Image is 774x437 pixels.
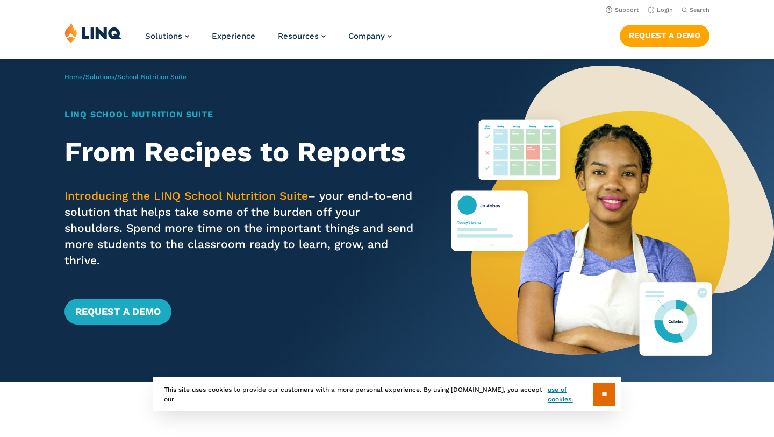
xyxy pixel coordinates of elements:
[64,188,420,269] p: – your end-to-end solution that helps take some of the burden off your shoulders. Spend more time...
[64,189,308,202] span: Introducing the LINQ School Nutrition Suite
[117,73,187,81] span: School Nutrition Suite
[212,31,255,41] a: Experience
[64,299,171,325] a: Request a Demo
[278,31,326,41] a: Resources
[620,23,709,46] nav: Button Navigation
[145,31,189,41] a: Solutions
[64,73,187,81] span: / /
[548,385,593,404] a: use of cookies.
[153,377,621,411] div: This site uses cookies to provide our customers with a more personal experience. By using [DOMAIN...
[85,73,114,81] a: Solutions
[648,6,673,13] a: Login
[64,23,121,43] img: LINQ | K‑12 Software
[64,136,420,168] h2: From Recipes to Reports
[145,31,182,41] span: Solutions
[620,25,709,46] a: Request a Demo
[451,59,774,382] img: Nutrition Suite Launch
[145,23,392,58] nav: Primary Navigation
[348,31,385,41] span: Company
[348,31,392,41] a: Company
[64,73,83,81] a: Home
[682,6,709,14] button: Open Search Bar
[690,6,709,13] span: Search
[606,6,639,13] a: Support
[278,31,319,41] span: Resources
[64,108,420,121] h1: LINQ School Nutrition Suite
